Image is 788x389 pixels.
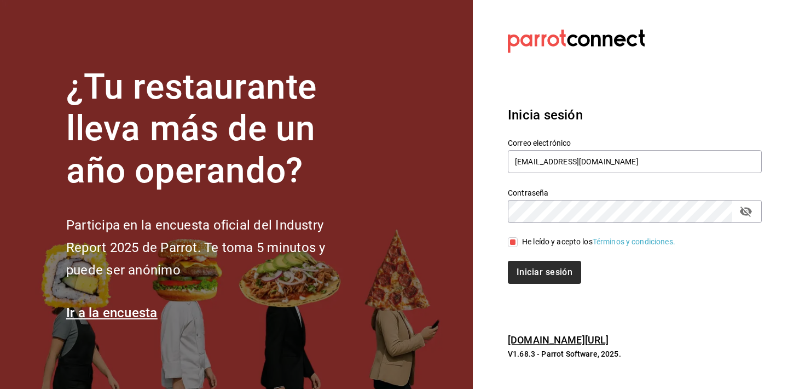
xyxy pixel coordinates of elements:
input: Ingresa tu correo electrónico [508,150,762,173]
label: Contraseña [508,188,762,196]
div: He leído y acepto los [522,236,675,248]
h2: Participa en la encuesta oficial del Industry Report 2025 de Parrot. Te toma 5 minutos y puede se... [66,214,362,281]
h1: ¿Tu restaurante lleva más de un año operando? [66,66,362,192]
button: Iniciar sesión [508,261,581,284]
a: [DOMAIN_NAME][URL] [508,334,609,346]
a: Ir a la encuesta [66,305,158,321]
p: V1.68.3 - Parrot Software, 2025. [508,348,762,359]
button: passwordField [737,202,755,221]
a: Términos y condiciones. [593,237,675,246]
label: Correo electrónico [508,139,762,146]
h3: Inicia sesión [508,105,762,125]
